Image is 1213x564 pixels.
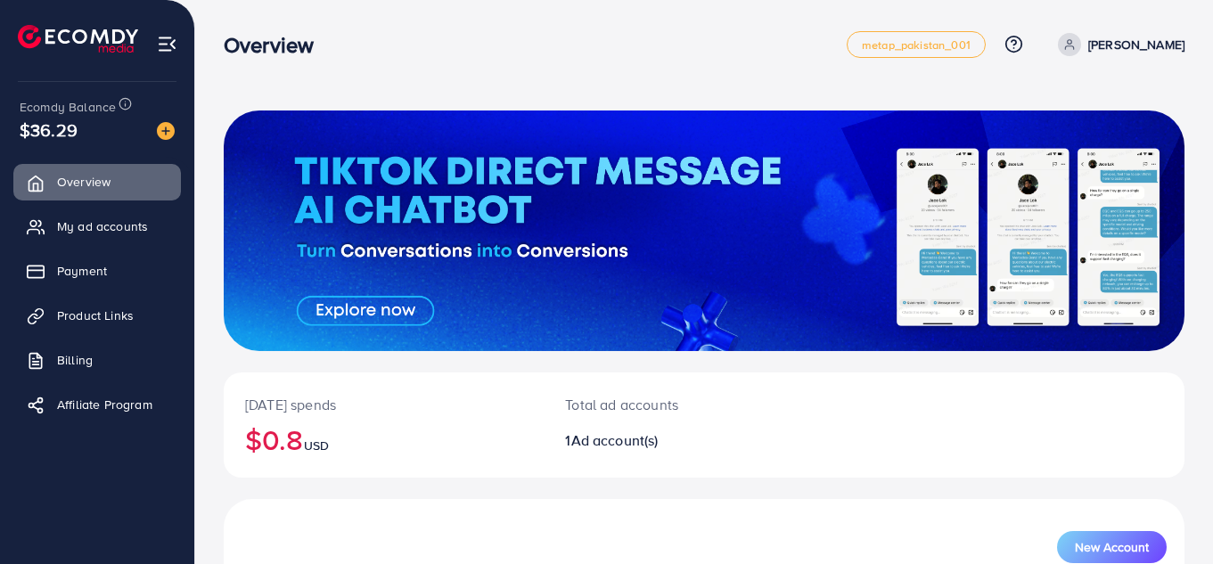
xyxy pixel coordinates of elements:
[862,39,971,51] span: metap_pakistan_001
[57,307,134,324] span: Product Links
[57,173,111,191] span: Overview
[13,387,181,422] a: Affiliate Program
[565,394,763,415] p: Total ad accounts
[847,31,986,58] a: metap_pakistan_001
[1088,34,1184,55] p: [PERSON_NAME]
[157,122,175,140] img: image
[57,262,107,280] span: Payment
[13,342,181,378] a: Billing
[304,437,329,454] span: USD
[20,117,78,143] span: $36.29
[57,396,152,413] span: Affiliate Program
[565,432,763,449] h2: 1
[1075,541,1149,553] span: New Account
[18,25,138,53] img: logo
[57,217,148,235] span: My ad accounts
[13,208,181,244] a: My ad accounts
[20,98,116,116] span: Ecomdy Balance
[57,351,93,369] span: Billing
[245,422,522,456] h2: $0.8
[13,298,181,333] a: Product Links
[245,394,522,415] p: [DATE] spends
[1057,531,1167,563] button: New Account
[224,32,328,58] h3: Overview
[13,253,181,289] a: Payment
[1051,33,1184,56] a: [PERSON_NAME]
[571,430,659,450] span: Ad account(s)
[13,164,181,200] a: Overview
[157,34,177,54] img: menu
